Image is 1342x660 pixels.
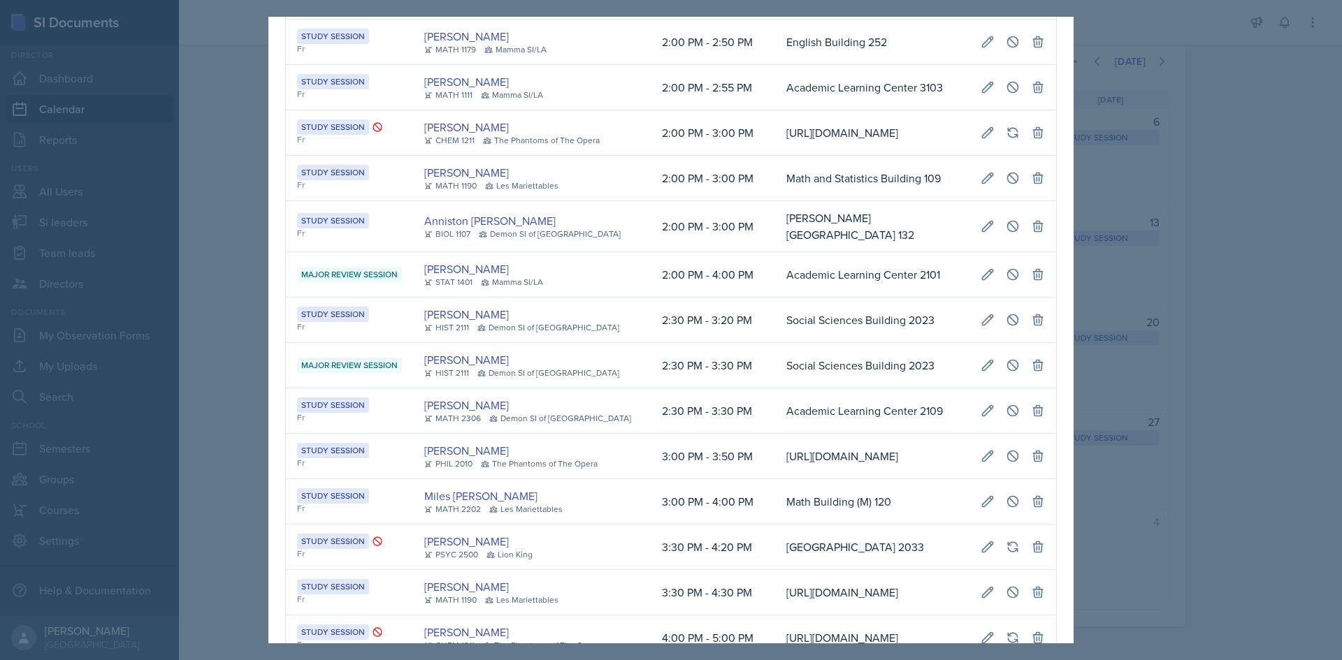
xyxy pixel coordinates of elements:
[297,133,402,146] div: Fr
[424,73,509,90] a: [PERSON_NAME]
[424,306,509,323] a: [PERSON_NAME]
[424,261,509,277] a: [PERSON_NAME]
[297,638,402,651] div: Fr
[651,65,775,110] td: 2:00 PM - 2:55 PM
[297,488,369,504] div: Study Session
[483,639,600,652] div: The Phantoms of The Opera
[297,227,402,240] div: Fr
[775,65,969,110] td: Academic Learning Center 3103
[297,593,402,606] div: Fr
[297,43,402,55] div: Fr
[651,479,775,525] td: 3:00 PM - 4:00 PM
[651,525,775,570] td: 3:30 PM - 4:20 PM
[297,443,369,458] div: Study Session
[651,201,775,252] td: 2:00 PM - 3:00 PM
[775,525,969,570] td: [GEOGRAPHIC_DATA] 2033
[424,276,472,288] div: STAT 1401
[486,548,533,561] div: Lion King
[651,110,775,156] td: 2:00 PM - 3:00 PM
[651,298,775,343] td: 2:30 PM - 3:20 PM
[481,89,543,101] div: Mamma SI/LA
[424,442,509,459] a: [PERSON_NAME]
[424,321,469,334] div: HIST 2111
[489,503,563,515] div: Les Mariettables
[424,397,509,413] a: [PERSON_NAME]
[297,457,402,469] div: Fr
[424,28,509,45] a: [PERSON_NAME]
[775,156,969,201] td: Math and Statistics Building 109
[297,548,402,560] div: Fr
[424,367,469,379] div: HIST 2111
[297,307,369,322] div: Study Session
[481,457,598,470] div: The Phantoms of The Opera
[775,388,969,434] td: Academic Learning Center 2109
[424,457,472,470] div: PHIL 2010
[651,20,775,65] td: 2:00 PM - 2:50 PM
[775,343,969,388] td: Social Sciences Building 2023
[424,503,481,515] div: MATH 2202
[477,321,619,334] div: Demon SI of [GEOGRAPHIC_DATA]
[297,74,369,89] div: Study Session
[485,594,558,606] div: Les Mariettables
[485,179,558,192] div: Les Mariettables
[297,358,402,373] div: Major Review Session
[424,594,477,606] div: MATH 1190
[775,252,969,298] td: Academic Learning Center 2101
[424,228,470,240] div: BIOL 1107
[775,201,969,252] td: [PERSON_NAME][GEOGRAPHIC_DATA] 132
[651,434,775,479] td: 3:00 PM - 3:50 PM
[424,412,481,425] div: MATH 2306
[297,165,369,180] div: Study Session
[424,89,472,101] div: MATH 1111
[775,20,969,65] td: English Building 252
[424,624,509,640] a: [PERSON_NAME]
[481,276,543,288] div: Mamma SI/LA
[297,267,402,282] div: Major Review Session
[651,570,775,615] td: 3:30 PM - 4:30 PM
[424,548,478,561] div: PSYC 2500
[424,578,509,595] a: [PERSON_NAME]
[651,343,775,388] td: 2:30 PM - 3:30 PM
[483,134,600,147] div: The Phantoms of The Opera
[297,88,402,101] div: Fr
[651,388,775,434] td: 2:30 PM - 3:30 PM
[424,179,477,192] div: MATH 1190
[489,412,631,425] div: Demon SI of [GEOGRAPHIC_DATA]
[297,624,369,640] div: Study Session
[775,479,969,525] td: Math Building (M) 120
[424,164,509,181] a: [PERSON_NAME]
[297,534,369,549] div: Study Session
[297,397,369,413] div: Study Session
[484,43,547,56] div: Mamma SI/LA
[479,228,621,240] div: Demon SI of [GEOGRAPHIC_DATA]
[297,502,402,515] div: Fr
[297,411,402,424] div: Fr
[297,179,402,191] div: Fr
[424,43,476,56] div: MATH 1179
[424,639,475,652] div: CHEM 1211
[297,29,369,44] div: Study Session
[775,298,969,343] td: Social Sciences Building 2023
[775,434,969,479] td: [URL][DOMAIN_NAME]
[775,570,969,615] td: [URL][DOMAIN_NAME]
[651,156,775,201] td: 2:00 PM - 3:00 PM
[297,321,402,333] div: Fr
[424,487,537,504] a: Miles [PERSON_NAME]
[424,119,509,135] a: [PERSON_NAME]
[775,110,969,156] td: [URL][DOMAIN_NAME]
[424,212,556,229] a: Anniston [PERSON_NAME]
[477,367,619,379] div: Demon SI of [GEOGRAPHIC_DATA]
[297,579,369,594] div: Study Session
[651,252,775,298] td: 2:00 PM - 4:00 PM
[297,213,369,228] div: Study Session
[297,119,369,135] div: Study Session
[424,134,475,147] div: CHEM 1211
[424,351,509,368] a: [PERSON_NAME]
[424,533,509,550] a: [PERSON_NAME]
